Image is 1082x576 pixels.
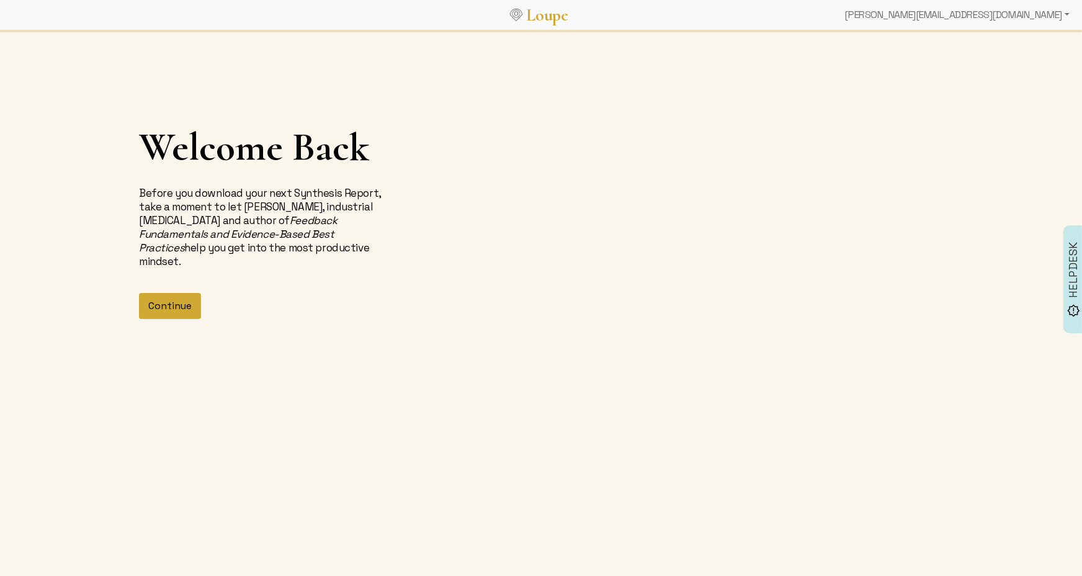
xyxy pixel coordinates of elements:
[139,293,201,319] button: Continue
[139,186,397,268] p: Before you download your next Synthesis Report, take a moment to let [PERSON_NAME], industrial [M...
[522,4,572,27] a: Loupe
[1067,304,1080,317] img: brightness_alert_FILL0_wght500_GRAD0_ops.svg
[139,123,397,171] h1: Welcome Back
[139,214,338,254] i: Feedback Fundamentals and Evidence-Based Best Practices
[840,2,1075,27] div: [PERSON_NAME][EMAIL_ADDRESS][DOMAIN_NAME]
[510,9,522,21] img: Loupe Logo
